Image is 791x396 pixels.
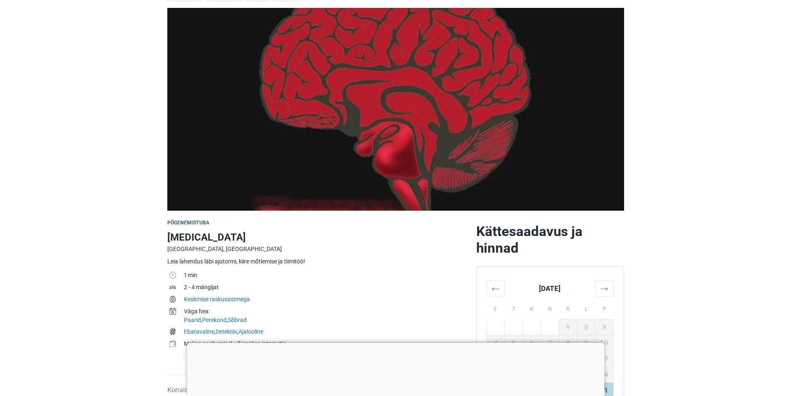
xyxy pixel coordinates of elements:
[184,306,470,327] td: , ,
[595,319,613,335] td: 3
[167,8,624,211] img: Paranoia photo 1
[487,280,505,296] th: ←
[167,220,210,226] span: Põgenemistuba
[487,296,505,319] th: E
[202,317,227,323] a: Perekond
[577,335,595,351] td: 9
[595,296,613,319] th: P
[577,296,595,319] th: L
[228,317,247,323] a: Sõbrad
[184,296,250,303] a: Keskmise raskusastmega
[595,335,613,351] td: 10
[505,280,595,296] th: [DATE]
[184,317,201,323] a: Paarid
[577,319,595,335] td: 2
[187,343,604,394] iframe: Advertisement
[595,280,613,296] th: →
[184,327,470,339] td: , ,
[238,328,263,335] a: Ajalooline
[487,335,505,351] td: 4
[541,296,559,319] th: N
[167,245,470,253] div: [GEOGRAPHIC_DATA], [GEOGRAPHIC_DATA]
[541,335,559,351] td: 7
[476,223,624,256] h2: Kättesaadavus ja hinnad
[559,319,577,335] td: 1
[167,230,470,245] h1: [MEDICAL_DATA]
[559,296,577,319] th: R
[167,257,470,266] div: Leia lahendus läbi ajutormi, kiire mõtlemise ja tiimitöö!
[505,335,523,351] td: 5
[184,307,470,316] div: Väga hea:
[184,328,214,335] a: Ebatavaline
[505,296,523,319] th: T
[523,335,541,351] td: 6
[523,296,541,319] th: K
[184,339,470,348] div: Maksa saabumisel, või maksa internetis
[184,282,470,294] td: 2 - 4 mängijat
[184,352,198,362] span: Sularaha
[184,270,470,282] td: 1 min
[216,328,237,335] a: Detektiiv
[595,366,613,382] td: 24
[595,351,613,366] td: 17
[559,335,577,351] td: 8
